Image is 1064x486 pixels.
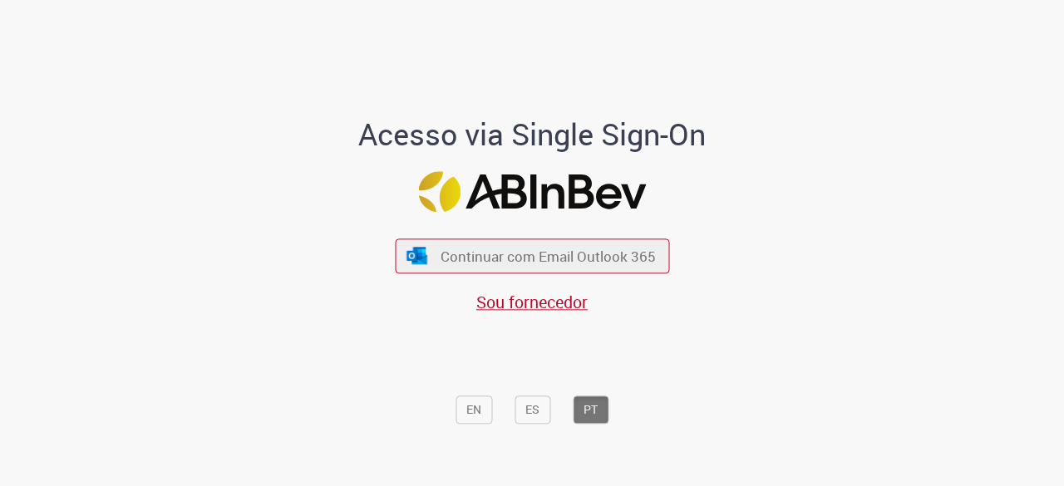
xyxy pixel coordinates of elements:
[515,396,550,425] button: ES
[573,396,608,425] button: PT
[456,396,492,425] button: EN
[406,247,429,264] img: ícone Azure/Microsoft 360
[395,239,669,273] button: ícone Azure/Microsoft 360 Continuar com Email Outlook 365
[418,171,646,212] img: Logo ABInBev
[441,247,656,266] span: Continuar com Email Outlook 365
[302,119,763,152] h1: Acesso via Single Sign-On
[476,291,588,313] a: Sou fornecedor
